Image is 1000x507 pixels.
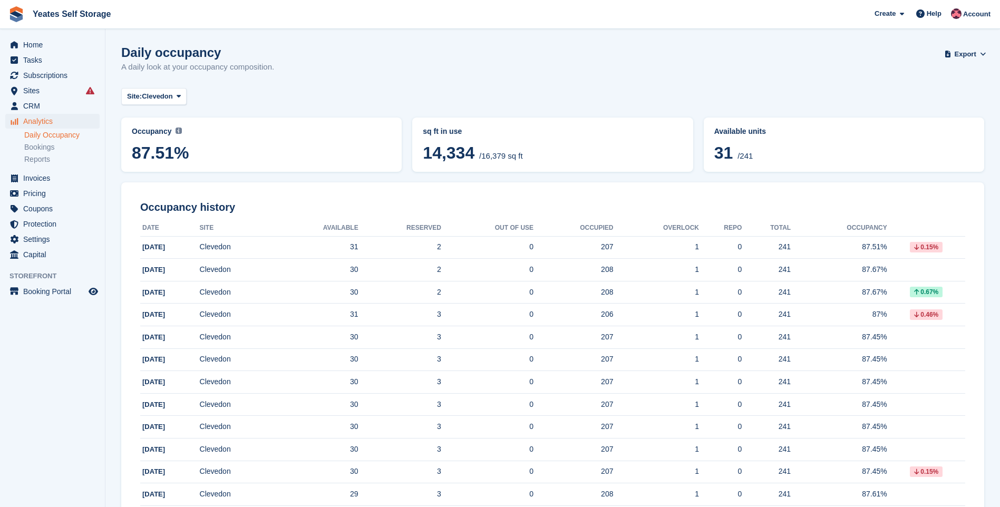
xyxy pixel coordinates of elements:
td: 3 [358,461,441,483]
a: menu [5,186,100,201]
a: Preview store [87,285,100,298]
h2: Occupancy history [140,201,965,213]
a: menu [5,232,100,247]
abbr: Current breakdown of %{unit} occupied [423,126,682,137]
div: 0 [699,331,742,343]
td: 87.45% [791,416,887,438]
span: Invoices [23,171,86,186]
a: menu [5,217,100,231]
td: 30 [274,371,358,394]
td: 3 [358,371,441,394]
div: 0 [699,399,742,410]
span: Account [963,9,991,19]
td: Clevedon [200,371,274,394]
td: 87.51% [791,236,887,259]
span: 31 [714,143,733,162]
div: 1 [613,399,699,410]
td: Clevedon [200,393,274,416]
td: 241 [742,304,791,326]
span: Sites [23,83,86,98]
td: 0 [441,326,533,349]
td: 2 [358,259,441,281]
div: 208 [533,489,613,500]
td: Clevedon [200,304,274,326]
td: 0 [441,259,533,281]
td: 87.45% [791,438,887,461]
td: 0 [441,416,533,438]
span: Site: [127,91,142,102]
span: Protection [23,217,86,231]
a: menu [5,53,100,67]
td: 241 [742,259,791,281]
span: [DATE] [142,467,165,475]
span: Tasks [23,53,86,67]
div: 1 [613,331,699,343]
span: [DATE] [142,423,165,431]
td: 0 [441,461,533,483]
div: 0 [699,376,742,387]
div: 1 [613,489,699,500]
div: 0 [699,444,742,455]
div: 0 [699,489,742,500]
abbr: Current percentage of sq ft occupied [132,126,391,137]
div: 0 [699,354,742,365]
td: 241 [742,236,791,259]
td: 241 [742,483,791,506]
a: menu [5,201,100,216]
td: 241 [742,393,791,416]
div: 1 [613,466,699,477]
td: 3 [358,326,441,349]
div: 207 [533,444,613,455]
span: [DATE] [142,401,165,408]
a: Yeates Self Storage [28,5,115,23]
td: Clevedon [200,438,274,461]
td: 30 [274,438,358,461]
td: 3 [358,304,441,326]
div: 1 [613,421,699,432]
td: 30 [274,348,358,371]
td: 0 [441,281,533,304]
div: 1 [613,354,699,365]
td: 87.61% [791,483,887,506]
td: 0 [441,304,533,326]
td: 241 [742,371,791,394]
td: 87.45% [791,461,887,483]
span: [DATE] [142,490,165,498]
th: Site [200,220,274,237]
td: 3 [358,416,441,438]
td: 0 [441,371,533,394]
span: CRM [23,99,86,113]
img: icon-info-grey-7440780725fd019a000dd9b08b2336e03edf1995a4989e88bcd33f0948082b44.svg [176,128,182,134]
span: Home [23,37,86,52]
a: menu [5,99,100,113]
div: 1 [613,287,699,298]
td: 30 [274,416,358,438]
a: menu [5,171,100,186]
th: Reserved [358,220,441,237]
div: 0 [699,421,742,432]
td: 87.67% [791,259,887,281]
div: 207 [533,399,613,410]
a: menu [5,83,100,98]
div: 207 [533,421,613,432]
div: 1 [613,309,699,320]
td: 2 [358,281,441,304]
span: sq ft in use [423,127,462,135]
th: Repo [699,220,742,237]
td: 0 [441,236,533,259]
div: 208 [533,264,613,275]
td: 87.45% [791,348,887,371]
div: 1 [613,264,699,275]
td: 2 [358,236,441,259]
td: Clevedon [200,416,274,438]
div: 0 [699,264,742,275]
th: Overlock [613,220,699,237]
span: Export [955,49,976,60]
td: 31 [274,236,358,259]
button: Export [946,45,984,63]
span: [DATE] [142,355,165,363]
div: 0.46% [910,309,943,320]
span: Analytics [23,114,86,129]
td: 3 [358,393,441,416]
button: Site: Clevedon [121,88,187,105]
